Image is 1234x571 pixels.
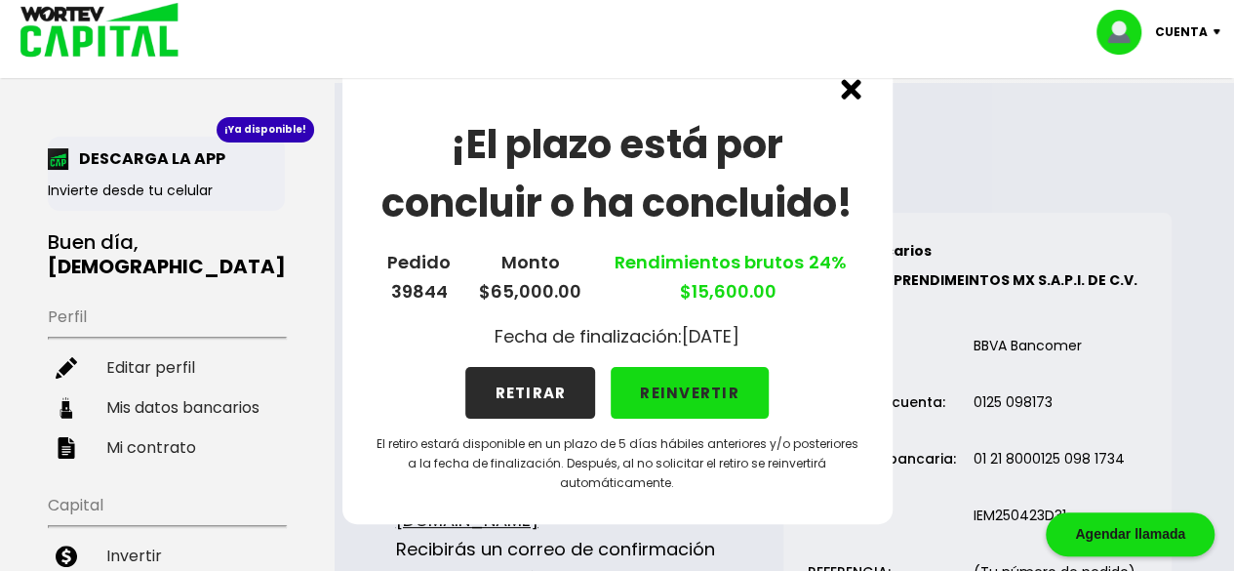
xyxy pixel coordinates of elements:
a: Rendimientos brutos $15,600.00 [610,250,847,304]
p: Pedido 39844 [387,248,451,306]
img: profile-image [1096,10,1155,55]
p: El retiro estará disponible en un plazo de 5 días hábiles anteriores y/o posteriores a la fecha d... [374,434,861,493]
img: cross.ed5528e3.svg [841,79,861,100]
img: icon-down [1208,29,1234,35]
button: REINVERTIR [611,367,769,419]
span: 24% [804,250,847,274]
p: Fecha de finalización: [DATE] [495,322,739,351]
p: Cuenta [1155,18,1208,47]
h1: ¡El plazo está por concluir o ha concluido! [374,115,861,232]
div: Agendar llamada [1046,512,1214,556]
p: Monto $65,000.00 [479,248,581,306]
button: RETIRAR [465,367,595,419]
